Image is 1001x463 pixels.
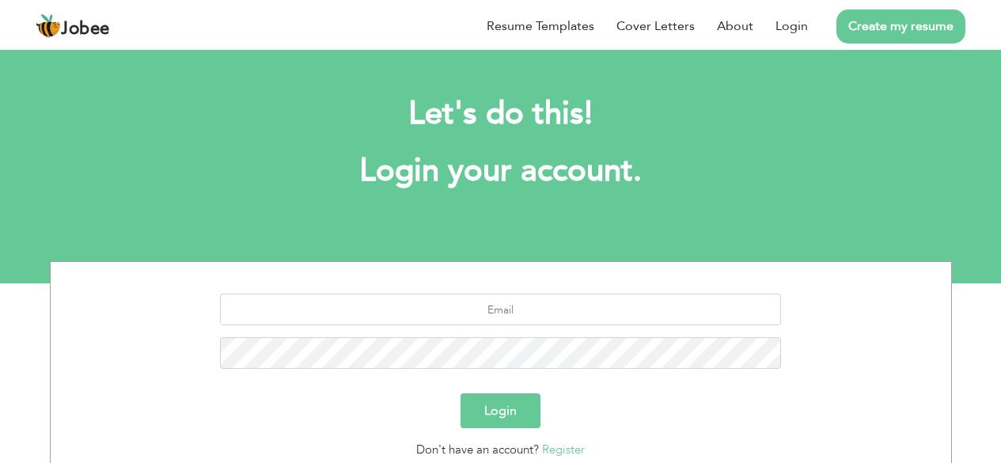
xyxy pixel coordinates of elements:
[220,294,781,325] input: Email
[74,150,928,192] h1: Login your account.
[461,393,540,428] button: Login
[717,17,753,36] a: About
[775,17,808,36] a: Login
[487,17,594,36] a: Resume Templates
[616,17,695,36] a: Cover Letters
[61,21,110,38] span: Jobee
[74,93,928,135] h2: Let's do this!
[542,442,585,457] a: Register
[416,442,539,457] span: Don't have an account?
[836,9,965,44] a: Create my resume
[36,13,61,39] img: jobee.io
[36,13,110,39] a: Jobee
